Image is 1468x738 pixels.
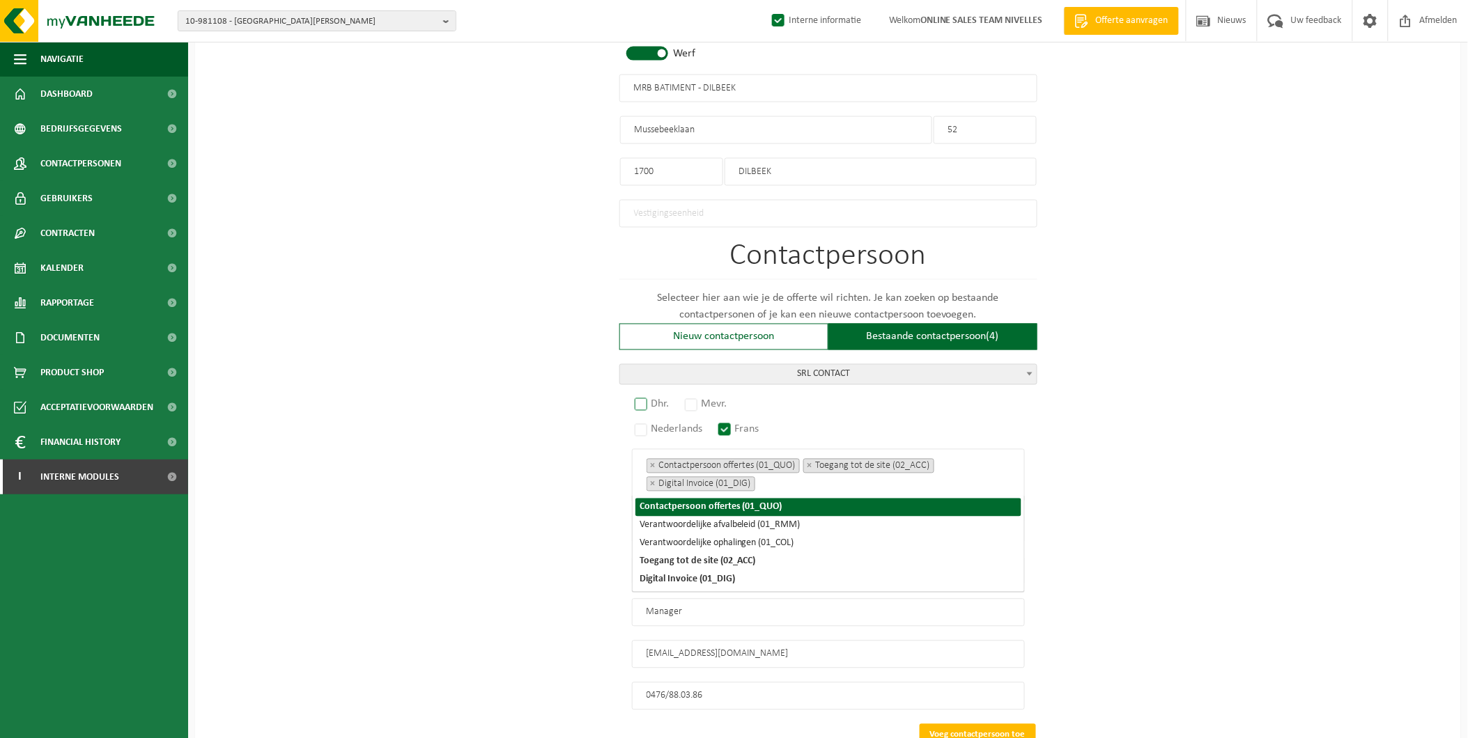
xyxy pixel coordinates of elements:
span: Documenten [40,320,100,355]
h1: Contactpersoon [619,242,1037,280]
span: Navigatie [40,42,84,77]
input: Straat [620,116,932,144]
span: (4) [987,331,999,343]
span: 10-981108 - [GEOGRAPHIC_DATA][PERSON_NAME] [185,11,438,32]
span: Financial History [40,425,121,460]
span: Kalender [40,251,84,285]
li: Contactpersoon offertes (01_QUO) [635,498,1021,517]
div: Bestaande contactpersoon [828,324,1037,350]
label: Werf [674,48,696,59]
li: Verantwoordelijke ophalingen (01_COL) [635,535,1021,553]
input: postcode [620,158,723,186]
span: I [14,460,26,494]
label: Interne informatie [769,10,861,31]
input: Nr [934,116,1037,144]
input: Functie [632,599,1025,627]
span: Product Shop [40,355,104,390]
span: SRL CONTACT [620,365,1037,384]
input: E-Mail [632,641,1025,668]
label: Dhr. [632,395,674,414]
li: Digital Invoice (01_DIG) [635,571,1021,589]
li: Contactpersoon offertes (01_QUO) [647,459,800,473]
span: × [651,481,656,487]
input: Telefoon [632,682,1025,710]
li: Toegang tot de site (02_ACC) [803,459,934,473]
span: Contracten [40,216,95,251]
span: Rapportage [40,285,94,320]
div: Nieuw contactpersoon [619,324,828,350]
li: Digital Invoice (01_DIG) [647,477,755,492]
li: Toegang tot de site (02_ACC) [635,553,1021,571]
input: Vestigingseenheid [619,200,1037,228]
span: Bedrijfsgegevens [40,111,122,146]
label: Nederlands [632,420,707,439]
span: Offerte aanvragen [1092,14,1172,28]
label: Mevr. [682,395,732,414]
span: Interne modules [40,460,119,494]
li: Verantwoordelijke afvalbeleid (01_RMM) [635,517,1021,535]
span: × [808,463,812,469]
strong: ONLINE SALES TEAM NIVELLES [920,15,1043,26]
span: Gebruikers [40,181,93,216]
span: Acceptatievoorwaarden [40,390,153,425]
a: Offerte aanvragen [1064,7,1179,35]
label: Frans [716,420,764,439]
span: Contactpersonen [40,146,121,181]
span: Dashboard [40,77,93,111]
input: Naam [619,74,1037,102]
span: SRL CONTACT [619,364,1037,385]
button: 10-981108 - [GEOGRAPHIC_DATA][PERSON_NAME] [178,10,456,31]
span: × [651,463,656,469]
input: Stad [725,158,1037,186]
p: Selecteer hier aan wie je de offerte wil richten. Je kan zoeken op bestaande contactpersonen of j... [619,290,1037,324]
